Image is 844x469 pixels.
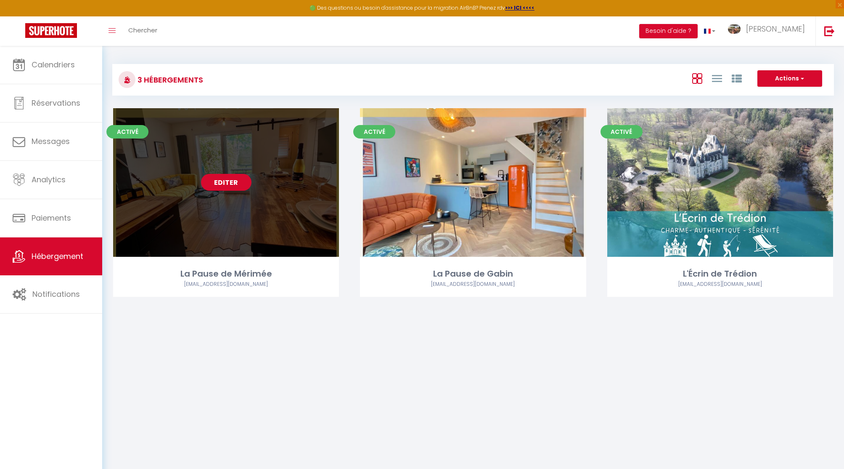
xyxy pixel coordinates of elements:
div: Airbnb [113,280,339,288]
span: Analytics [32,174,66,185]
span: Activé [106,125,148,139]
span: [PERSON_NAME] [746,24,805,34]
div: La Pause de Gabin [360,267,586,280]
img: logout [824,26,835,36]
span: Chercher [128,26,157,35]
div: Airbnb [360,280,586,288]
div: La Pause de Mérimée [113,267,339,280]
a: Chercher [122,16,164,46]
span: Calendriers [32,59,75,70]
a: >>> ICI <<<< [505,4,534,11]
a: Editer [201,174,251,191]
a: Vue par Groupe [732,71,742,85]
img: ... [728,24,741,34]
div: L'Écrin de Trédion [607,267,833,280]
span: Activé [353,125,395,139]
span: Réservations [32,98,80,108]
button: Besoin d'aide ? [639,24,698,38]
a: ... [PERSON_NAME] [722,16,815,46]
span: Activé [601,125,643,139]
a: Vue en Box [692,71,702,85]
h3: 3 Hébergements [135,70,203,89]
span: Notifications [32,289,80,299]
span: Messages [32,136,70,147]
span: Paiements [32,213,71,223]
img: Super Booking [25,23,77,38]
a: Vue en Liste [712,71,722,85]
button: Actions [757,70,822,87]
span: Hébergement [32,251,83,261]
div: Airbnb [607,280,833,288]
